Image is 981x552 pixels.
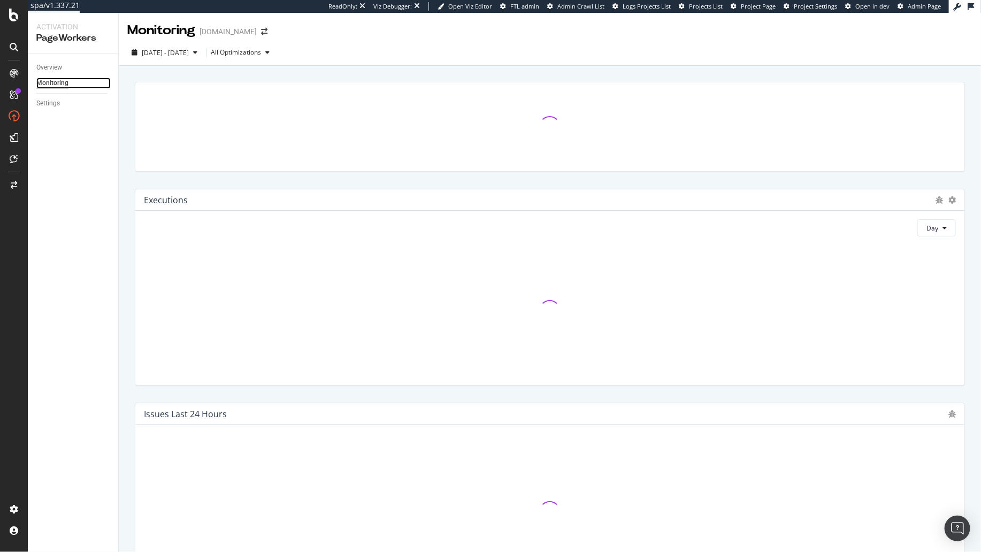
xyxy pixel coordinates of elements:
[623,2,671,10] span: Logs Projects List
[908,2,941,10] span: Admin Page
[144,195,188,205] div: Executions
[36,62,62,73] div: Overview
[794,2,837,10] span: Project Settings
[373,2,412,11] div: Viz Debugger:
[211,49,261,56] div: All Optimizations
[689,2,723,10] span: Projects List
[36,32,110,44] div: PageWorkers
[36,98,60,109] div: Settings
[142,48,189,57] span: [DATE] - [DATE]
[845,2,890,11] a: Open in dev
[855,2,890,10] span: Open in dev
[144,409,227,419] div: Issues Last 24 Hours
[127,21,195,40] div: Monitoring
[127,44,202,61] button: [DATE] - [DATE]
[438,2,492,11] a: Open Viz Editor
[917,219,956,236] button: Day
[500,2,539,11] a: FTL admin
[547,2,604,11] a: Admin Crawl List
[36,62,111,73] a: Overview
[679,2,723,11] a: Projects List
[448,2,492,10] span: Open Viz Editor
[36,98,111,109] a: Settings
[200,26,257,37] div: [DOMAIN_NAME]
[612,2,671,11] a: Logs Projects List
[948,410,956,418] div: bug
[926,224,938,233] span: Day
[898,2,941,11] a: Admin Page
[945,516,970,541] div: Open Intercom Messenger
[936,196,943,204] div: bug
[328,2,357,11] div: ReadOnly:
[731,2,776,11] a: Project Page
[36,78,68,89] div: Monitoring
[510,2,539,10] span: FTL admin
[36,78,111,89] a: Monitoring
[557,2,604,10] span: Admin Crawl List
[211,44,274,61] button: All Optimizations
[261,28,267,35] div: arrow-right-arrow-left
[784,2,837,11] a: Project Settings
[36,21,110,32] div: Activation
[741,2,776,10] span: Project Page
